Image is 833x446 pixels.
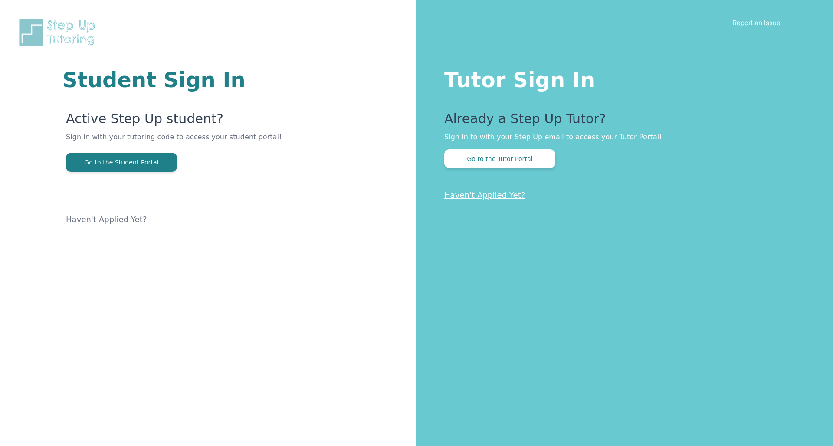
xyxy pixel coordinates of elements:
h1: Tutor Sign In [444,66,798,90]
button: Go to the Tutor Portal [444,149,555,168]
h1: Student Sign In [62,69,312,90]
a: Haven't Applied Yet? [66,215,147,224]
button: Go to the Student Portal [66,153,177,172]
a: Go to the Tutor Portal [444,154,555,163]
p: Sign in to with your Step Up email to access your Tutor Portal! [444,132,798,142]
a: Haven't Applied Yet? [444,190,525,200]
a: Go to the Student Portal [66,158,177,166]
a: Report an Issue [732,18,781,27]
p: Sign in with your tutoring code to access your student portal! [66,132,312,153]
p: Active Step Up student? [66,111,312,132]
p: Already a Step Up Tutor? [444,111,798,132]
img: Step Up Tutoring horizontal logo [17,17,101,47]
